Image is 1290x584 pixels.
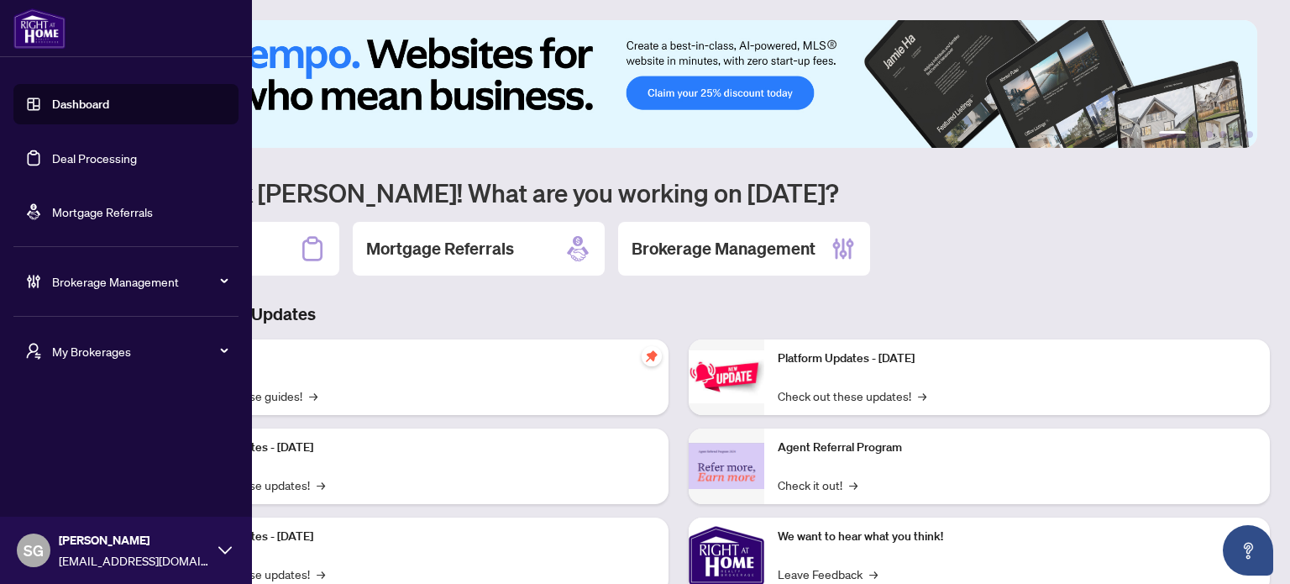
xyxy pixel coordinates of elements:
span: [EMAIL_ADDRESS][DOMAIN_NAME] [59,551,210,570]
span: My Brokerages [52,342,227,360]
span: [PERSON_NAME] [59,531,210,550]
img: logo [13,8,66,49]
a: Mortgage Referrals [52,204,153,219]
button: 2 [1193,131,1199,138]
span: → [849,476,857,494]
a: Dashboard [52,97,109,112]
a: Check it out!→ [778,476,857,494]
h2: Mortgage Referrals [366,237,514,260]
a: Deal Processing [52,150,137,166]
h1: Welcome back [PERSON_NAME]! What are you working on [DATE]? [87,176,1270,208]
button: 4 [1219,131,1226,138]
span: → [918,387,926,405]
a: Check out these updates!→ [778,387,926,405]
p: Self-Help [176,350,655,368]
span: → [309,387,317,405]
span: → [869,565,878,583]
button: 5 [1233,131,1240,138]
span: pushpin [642,346,662,366]
h3: Brokerage & Industry Updates [87,303,1270,326]
p: Platform Updates - [DATE] [176,528,655,546]
a: Leave Feedback→ [778,565,878,583]
p: Platform Updates - [DATE] [176,439,655,457]
img: Slide 0 [87,20,1257,148]
h2: Brokerage Management [632,237,815,260]
img: Agent Referral Program [689,443,764,489]
button: 3 [1206,131,1213,138]
button: 6 [1246,131,1253,138]
button: 1 [1159,131,1186,138]
button: Open asap [1223,525,1273,576]
p: We want to hear what you think! [778,528,1256,546]
span: user-switch [25,343,42,360]
span: → [317,565,325,583]
span: → [317,476,325,494]
img: Platform Updates - June 23, 2025 [689,350,764,403]
p: Agent Referral Program [778,439,1256,457]
span: SG [24,539,44,562]
span: Brokerage Management [52,272,227,291]
p: Platform Updates - [DATE] [778,350,1256,368]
